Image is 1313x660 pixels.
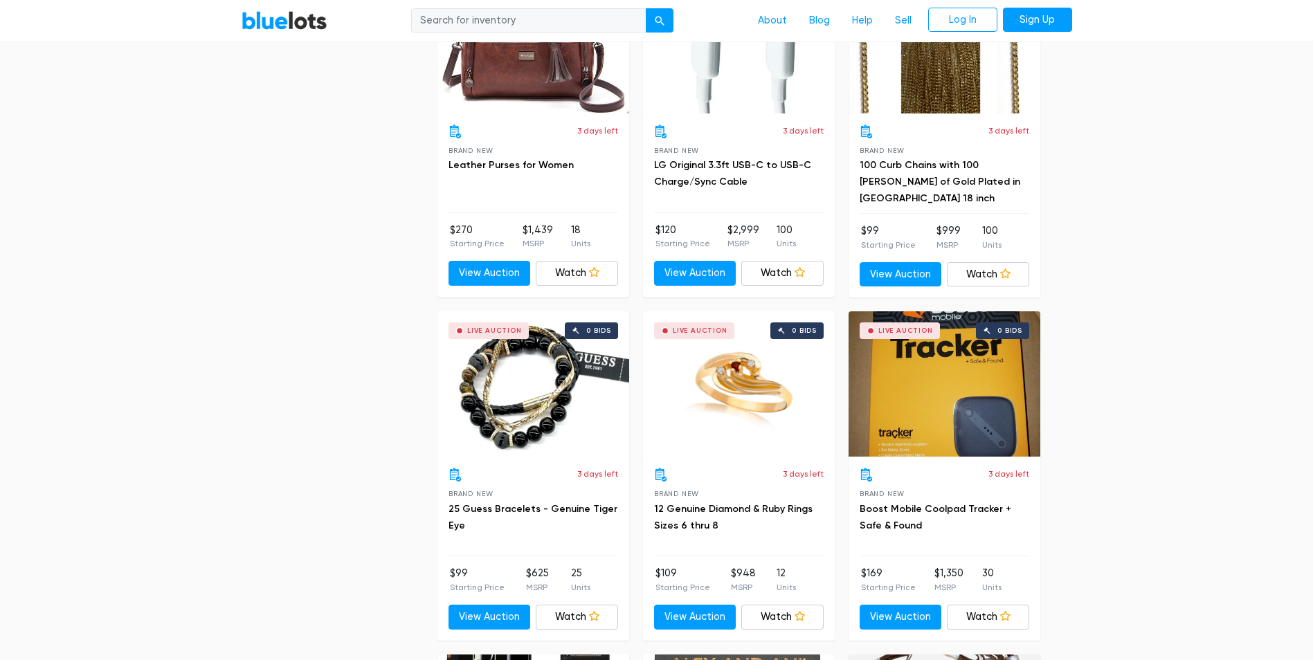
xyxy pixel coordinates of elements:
[523,237,553,250] p: MSRP
[449,490,493,497] span: Brand New
[747,8,798,34] a: About
[577,468,618,480] p: 3 days left
[450,223,505,250] li: $270
[571,566,590,594] li: 25
[437,311,629,457] a: Live Auction 0 bids
[792,327,817,334] div: 0 bids
[673,327,727,334] div: Live Auction
[571,581,590,594] p: Units
[777,581,796,594] p: Units
[860,503,1011,531] a: Boost Mobile Coolpad Tracker + Safe & Found
[841,8,884,34] a: Help
[727,223,759,250] li: $2,999
[655,223,710,250] li: $120
[741,261,824,286] a: Watch
[982,239,1002,251] p: Units
[777,223,796,250] li: 100
[523,223,553,250] li: $1,439
[997,327,1022,334] div: 0 bids
[928,8,997,33] a: Log In
[654,605,736,630] a: View Auction
[467,327,522,334] div: Live Auction
[449,147,493,154] span: Brand New
[861,223,916,251] li: $99
[536,605,618,630] a: Watch
[982,223,1002,251] li: 100
[654,159,811,187] a: LG Original 3.3ft USB-C to USB-C Charge/Sync Cable
[783,468,824,480] p: 3 days left
[643,311,835,457] a: Live Auction 0 bids
[411,8,646,33] input: Search for inventory
[860,262,942,287] a: View Auction
[798,8,841,34] a: Blog
[526,566,549,594] li: $625
[936,223,961,251] li: $999
[982,581,1002,594] p: Units
[727,237,759,250] p: MSRP
[449,503,617,531] a: 25 Guess Bracelets - Genuine Tiger Eye
[526,581,549,594] p: MSRP
[849,311,1040,457] a: Live Auction 0 bids
[860,605,942,630] a: View Auction
[947,262,1029,287] a: Watch
[783,125,824,137] p: 3 days left
[654,503,813,531] a: 12 Genuine Diamond & Ruby Rings Sizes 6 thru 8
[449,261,531,286] a: View Auction
[654,261,736,286] a: View Auction
[449,605,531,630] a: View Auction
[450,581,505,594] p: Starting Price
[861,581,916,594] p: Starting Price
[947,605,1029,630] a: Watch
[242,10,327,30] a: BlueLots
[934,566,963,594] li: $1,350
[655,566,710,594] li: $109
[654,490,699,497] span: Brand New
[450,237,505,250] p: Starting Price
[655,581,710,594] p: Starting Price
[449,159,574,171] a: Leather Purses for Women
[586,327,611,334] div: 0 bids
[934,581,963,594] p: MSRP
[655,237,710,250] p: Starting Price
[861,566,916,594] li: $169
[777,237,796,250] p: Units
[536,261,618,286] a: Watch
[731,581,756,594] p: MSRP
[860,147,905,154] span: Brand New
[860,490,905,497] span: Brand New
[577,125,618,137] p: 3 days left
[1003,8,1072,33] a: Sign Up
[777,566,796,594] li: 12
[571,237,590,250] p: Units
[988,125,1029,137] p: 3 days left
[936,239,961,251] p: MSRP
[982,566,1002,594] li: 30
[988,468,1029,480] p: 3 days left
[571,223,590,250] li: 18
[884,8,923,34] a: Sell
[731,566,756,594] li: $948
[450,566,505,594] li: $99
[861,239,916,251] p: Starting Price
[654,147,699,154] span: Brand New
[860,159,1020,204] a: 100 Curb Chains with 100 [PERSON_NAME] of Gold Plated in [GEOGRAPHIC_DATA] 18 inch
[878,327,933,334] div: Live Auction
[741,605,824,630] a: Watch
